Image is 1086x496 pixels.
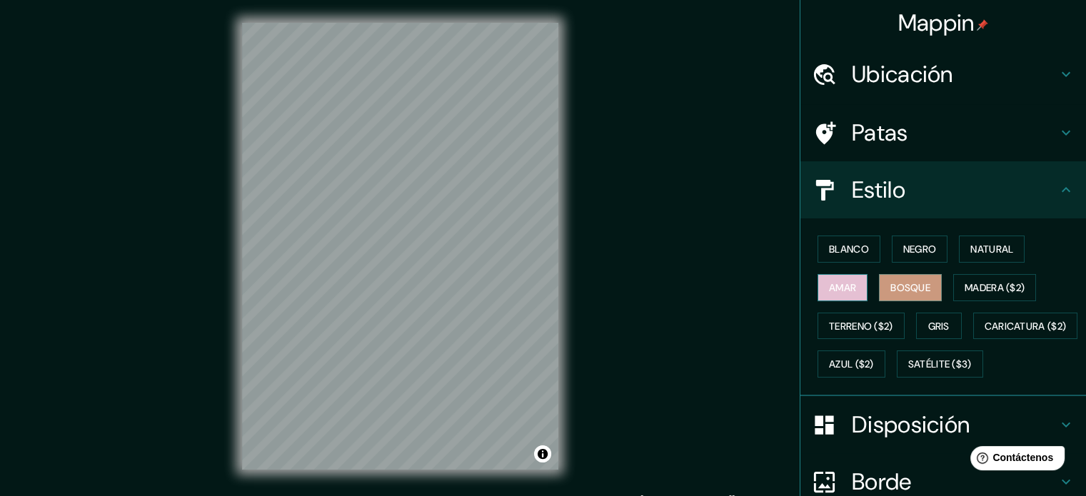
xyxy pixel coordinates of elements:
button: Bosque [879,274,942,301]
font: Blanco [829,243,869,255]
font: Patas [852,118,908,148]
button: Caricatura ($2) [973,313,1078,340]
img: pin-icon.png [977,19,988,31]
button: Gris [916,313,962,340]
font: Amar [829,281,856,294]
font: Terreno ($2) [829,320,893,333]
font: Negro [903,243,937,255]
iframe: Lanzador de widgets de ayuda [959,440,1070,480]
button: Terreno ($2) [818,313,905,340]
font: Ubicación [852,59,953,89]
button: Activar o desactivar atribución [534,445,551,462]
button: Azul ($2) [818,350,885,378]
div: Disposición [800,396,1086,453]
font: Azul ($2) [829,358,874,371]
font: Mappin [898,8,975,38]
div: Ubicación [800,46,1086,103]
font: Caricatura ($2) [985,320,1067,333]
font: Bosque [890,281,930,294]
font: Natural [970,243,1013,255]
font: Estilo [852,175,905,205]
button: Natural [959,236,1025,263]
font: Madera ($2) [965,281,1025,294]
font: Satélite ($3) [908,358,972,371]
font: Disposición [852,410,970,440]
button: Satélite ($3) [897,350,983,378]
div: Estilo [800,161,1086,218]
button: Negro [892,236,948,263]
button: Amar [818,274,868,301]
canvas: Mapa [242,23,558,470]
div: Patas [800,104,1086,161]
button: Blanco [818,236,880,263]
button: Madera ($2) [953,274,1036,301]
font: Gris [928,320,950,333]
